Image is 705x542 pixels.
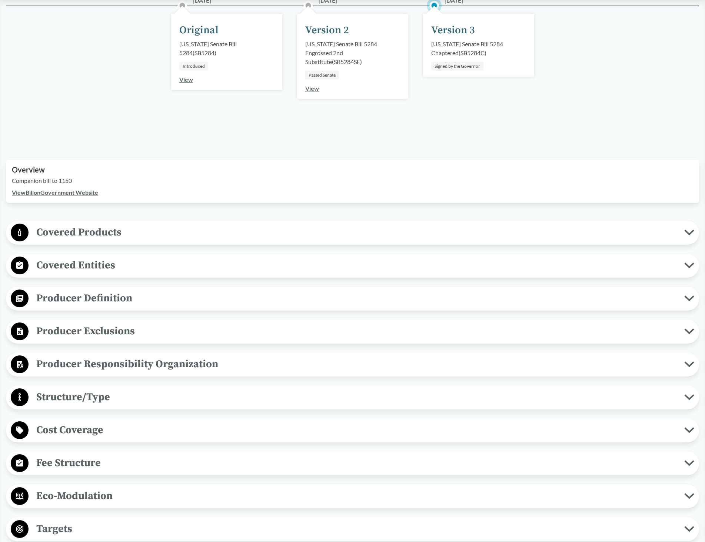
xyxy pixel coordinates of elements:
div: Version 3 [431,23,475,38]
button: Covered Products [9,223,696,242]
button: Fee Structure [9,454,696,473]
div: Version 2 [305,23,349,38]
div: Signed by the Governor [431,62,483,71]
button: Structure/Type [9,388,696,407]
div: [US_STATE] Senate Bill 5284 Chaptered ( SB5284C ) [431,40,526,57]
span: Producer Exclusions [29,323,684,339]
div: [US_STATE] Senate Bill 5284 Engrossed 2nd Substitute ( SB5284SE ) [305,40,400,66]
a: View [179,76,193,83]
button: Covered Entities [9,256,696,275]
span: Covered Entities [29,257,684,274]
span: Producer Definition [29,290,684,307]
div: Introduced [179,62,208,71]
button: Producer Responsibility Organization [9,355,696,374]
div: Original [179,23,219,38]
a: View [305,85,319,92]
div: [US_STATE] Senate Bill 5284 ( SB5284 ) [179,40,274,57]
span: Covered Products [29,224,684,241]
span: Eco-Modulation [29,488,684,504]
button: Producer Definition [9,289,696,308]
button: Eco-Modulation [9,487,696,506]
button: Producer Exclusions [9,322,696,341]
a: ViewBillonGovernment Website [12,189,98,196]
p: Companion bill to 1150 [12,176,693,185]
span: Cost Coverage [29,422,684,438]
span: Fee Structure [29,455,684,471]
div: Passed Senate [305,71,339,80]
button: Cost Coverage [9,421,696,440]
h2: Overview [12,165,693,174]
span: Producer Responsibility Organization [29,356,684,372]
button: Targets [9,520,696,539]
span: Structure/Type [29,389,684,405]
span: Targets [29,521,684,537]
